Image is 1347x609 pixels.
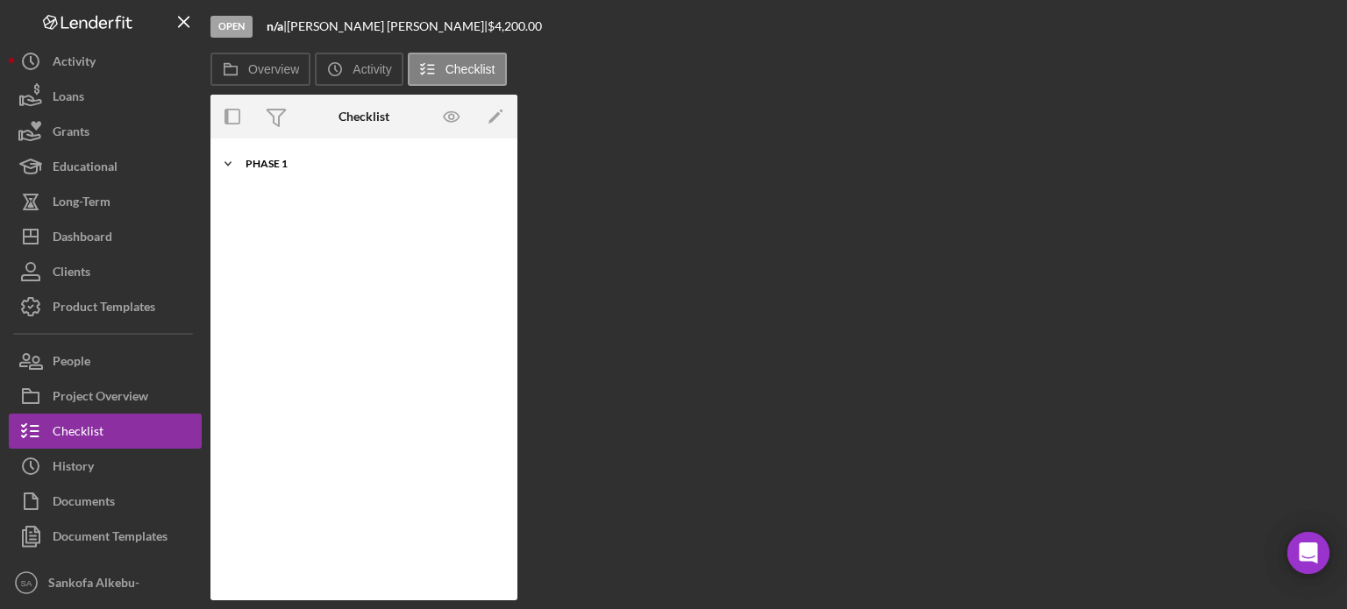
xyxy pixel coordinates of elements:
[53,44,96,83] div: Activity
[9,149,202,184] button: Educational
[9,414,202,449] button: Checklist
[53,219,112,258] div: Dashboard
[488,19,547,33] div: $4,200.00
[53,149,118,188] div: Educational
[9,449,202,484] button: History
[1287,532,1329,574] div: Open Intercom Messenger
[246,159,495,169] div: Phase 1
[53,379,148,418] div: Project Overview
[9,379,202,414] button: Project Overview
[53,343,90,383] div: People
[287,19,488,33] div: [PERSON_NAME] [PERSON_NAME] |
[9,343,202,379] button: People
[315,53,403,86] button: Activity
[53,519,167,558] div: Document Templates
[9,114,202,149] button: Grants
[9,219,202,254] button: Dashboard
[53,114,89,153] div: Grants
[267,18,283,33] b: n/a
[21,578,32,588] text: SA
[9,289,202,324] button: Product Templates
[353,62,391,76] label: Activity
[9,254,202,289] button: Clients
[210,16,253,38] div: Open
[408,53,507,86] button: Checklist
[53,484,115,523] div: Documents
[9,44,202,79] button: Activity
[9,184,202,219] button: Long-Term
[53,289,155,329] div: Product Templates
[248,62,299,76] label: Overview
[339,110,389,124] div: Checklist
[210,53,310,86] button: Overview
[53,184,110,223] div: Long-Term
[53,254,90,294] div: Clients
[9,519,202,554] button: Document Templates
[53,449,94,488] div: History
[53,79,84,118] div: Loans
[53,414,103,453] div: Checklist
[9,79,202,114] button: Loans
[9,484,202,519] button: Documents
[9,565,202,600] button: SASankofa Alkebu-[GEOGRAPHIC_DATA]
[267,19,287,33] div: |
[445,62,495,76] label: Checklist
